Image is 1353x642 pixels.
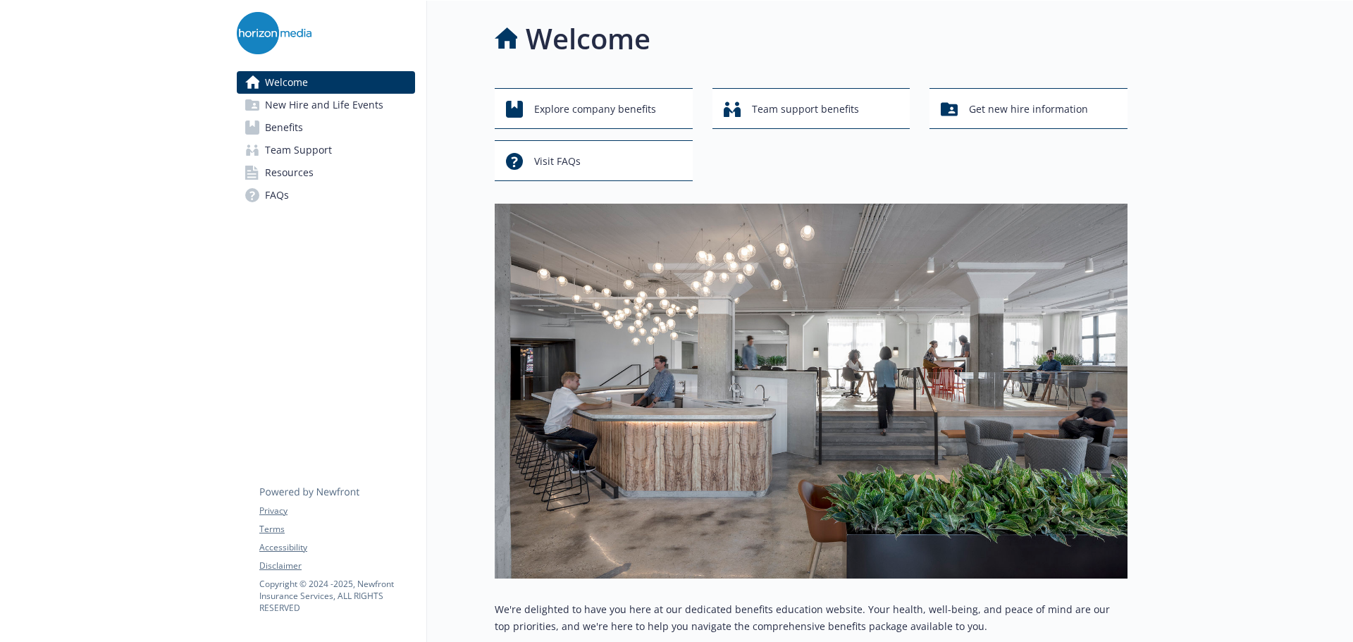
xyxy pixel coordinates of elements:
[929,88,1127,129] button: Get new hire information
[265,94,383,116] span: New Hire and Life Events
[265,116,303,139] span: Benefits
[237,184,415,206] a: FAQs
[265,71,308,94] span: Welcome
[712,88,910,129] button: Team support benefits
[259,505,414,517] a: Privacy
[265,184,289,206] span: FAQs
[969,96,1088,123] span: Get new hire information
[237,116,415,139] a: Benefits
[534,96,656,123] span: Explore company benefits
[259,541,414,554] a: Accessibility
[259,560,414,572] a: Disclaimer
[265,161,314,184] span: Resources
[495,140,693,181] button: Visit FAQs
[237,161,415,184] a: Resources
[237,71,415,94] a: Welcome
[495,88,693,129] button: Explore company benefits
[259,578,414,614] p: Copyright © 2024 - 2025 , Newfront Insurance Services, ALL RIGHTS RESERVED
[752,96,859,123] span: Team support benefits
[259,523,414,536] a: Terms
[495,204,1127,579] img: overview page banner
[495,601,1127,635] p: We're delighted to have you here at our dedicated benefits education website. Your health, well-b...
[534,148,581,175] span: Visit FAQs
[237,94,415,116] a: New Hire and Life Events
[265,139,332,161] span: Team Support
[237,139,415,161] a: Team Support
[526,18,650,60] h1: Welcome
